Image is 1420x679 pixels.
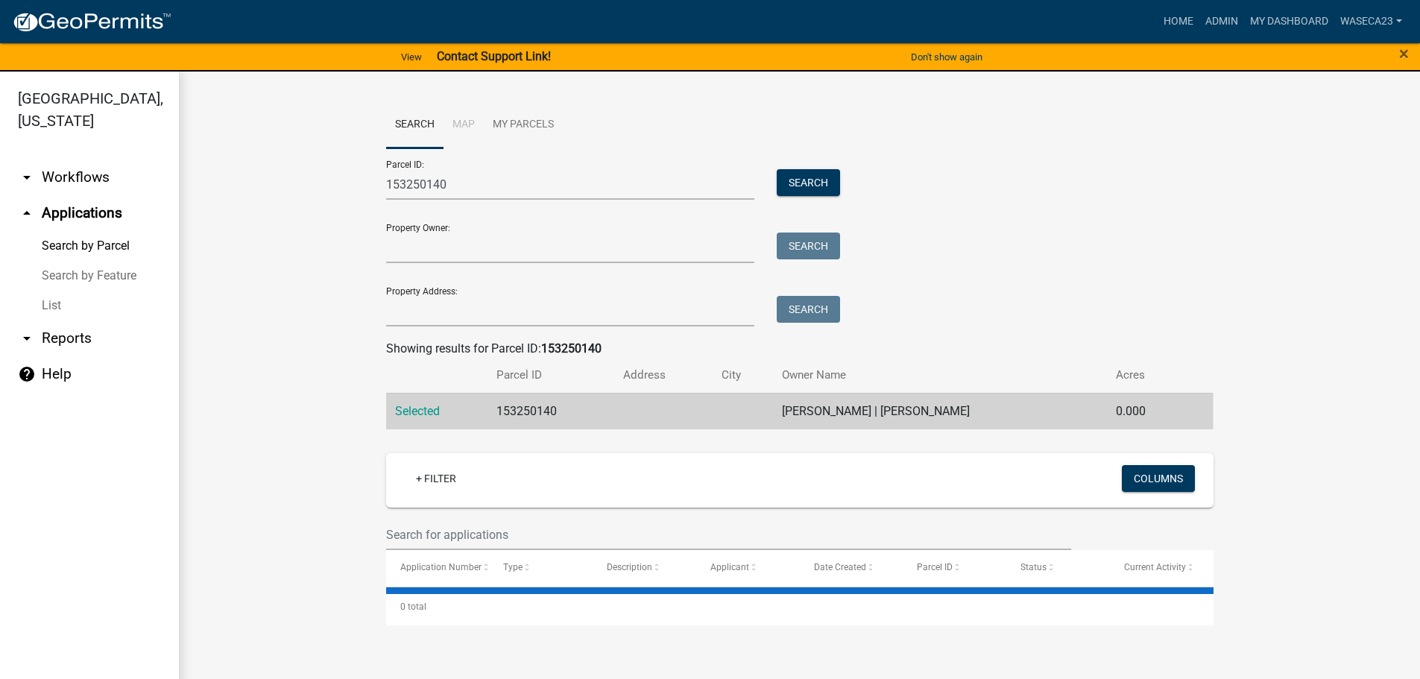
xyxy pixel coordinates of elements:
[503,562,523,572] span: Type
[1107,393,1184,429] td: 0.000
[710,562,749,572] span: Applicant
[487,393,614,429] td: 153250140
[1122,465,1195,492] button: Columns
[1158,7,1199,36] a: Home
[541,341,602,356] strong: 153250140
[777,296,840,323] button: Search
[800,550,903,586] datatable-header-cell: Date Created
[386,588,1214,625] div: 0 total
[1199,7,1244,36] a: Admin
[773,358,1107,393] th: Owner Name
[386,340,1214,358] div: Showing results for Parcel ID:
[1020,562,1047,572] span: Status
[713,358,773,393] th: City
[1334,7,1408,36] a: Waseca23
[1124,562,1186,572] span: Current Activity
[903,550,1006,586] datatable-header-cell: Parcel ID
[18,365,36,383] i: help
[607,562,652,572] span: Description
[489,550,593,586] datatable-header-cell: Type
[917,562,953,572] span: Parcel ID
[395,45,428,69] a: View
[400,562,482,572] span: Application Number
[1399,45,1409,63] button: Close
[484,101,563,149] a: My Parcels
[777,169,840,196] button: Search
[1110,550,1214,586] datatable-header-cell: Current Activity
[18,204,36,222] i: arrow_drop_up
[18,329,36,347] i: arrow_drop_down
[395,404,440,418] a: Selected
[487,358,614,393] th: Parcel ID
[437,49,551,63] strong: Contact Support Link!
[696,550,800,586] datatable-header-cell: Applicant
[18,168,36,186] i: arrow_drop_down
[814,562,866,572] span: Date Created
[905,45,988,69] button: Don't show again
[1107,358,1184,393] th: Acres
[1399,43,1409,64] span: ×
[1006,550,1110,586] datatable-header-cell: Status
[777,233,840,259] button: Search
[386,519,1072,550] input: Search for applications
[593,550,696,586] datatable-header-cell: Description
[386,101,444,149] a: Search
[404,465,468,492] a: + Filter
[614,358,712,393] th: Address
[386,550,490,586] datatable-header-cell: Application Number
[1244,7,1334,36] a: My Dashboard
[773,393,1107,429] td: [PERSON_NAME] | [PERSON_NAME]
